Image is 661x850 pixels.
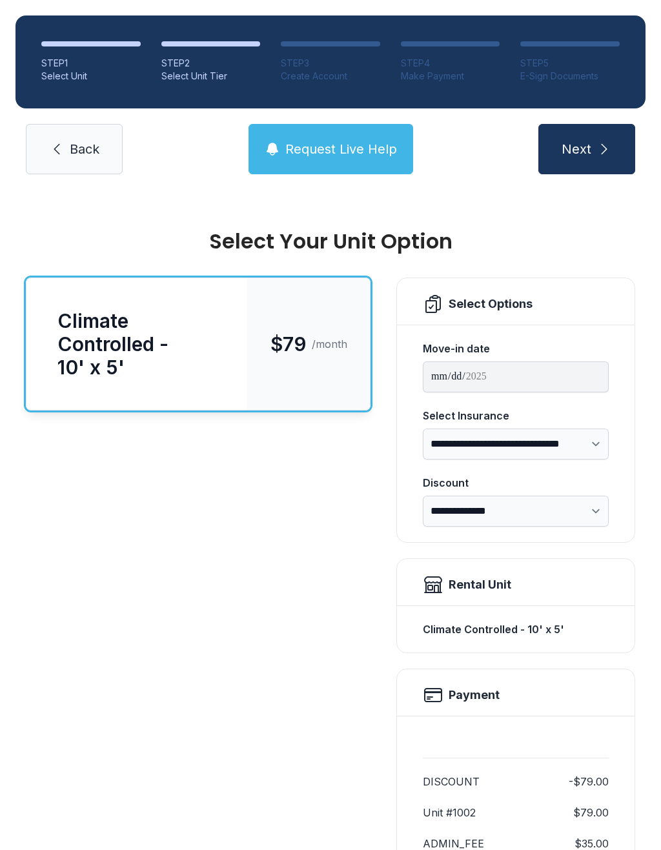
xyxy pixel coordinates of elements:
[423,475,609,491] div: Discount
[449,686,500,704] h2: Payment
[401,57,500,70] div: STEP 4
[423,341,609,356] div: Move-in date
[70,140,99,158] span: Back
[520,70,620,83] div: E-Sign Documents
[312,336,347,352] span: /month
[449,295,533,313] div: Select Options
[423,361,609,392] input: Move-in date
[423,805,476,820] dt: Unit #1002
[423,496,609,527] select: Discount
[573,805,609,820] dd: $79.00
[57,309,216,379] div: Climate Controlled - 10' x 5'
[281,70,380,83] div: Create Account
[423,429,609,460] select: Select Insurance
[270,332,307,356] span: $79
[41,57,141,70] div: STEP 1
[41,70,141,83] div: Select Unit
[281,57,380,70] div: STEP 3
[285,140,397,158] span: Request Live Help
[423,774,480,789] dt: DISCOUNT
[520,57,620,70] div: STEP 5
[423,616,609,642] div: Climate Controlled - 10' x 5'
[449,576,511,594] div: Rental Unit
[569,774,609,789] dd: -$79.00
[161,57,261,70] div: STEP 2
[161,70,261,83] div: Select Unit Tier
[562,140,591,158] span: Next
[26,231,635,252] div: Select Your Unit Option
[423,408,609,423] div: Select Insurance
[401,70,500,83] div: Make Payment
